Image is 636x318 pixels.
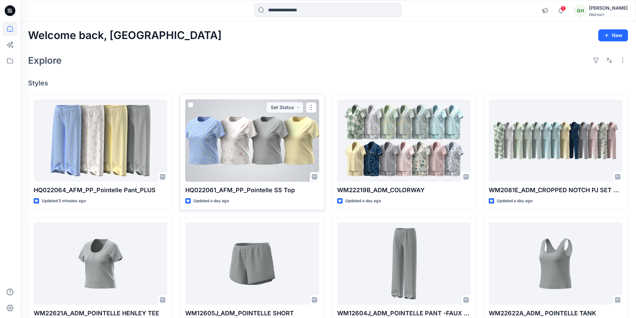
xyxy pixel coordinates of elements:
[42,198,86,205] p: Updated 5 minutes ago
[28,55,62,66] h2: Explore
[34,186,167,195] p: HQ022064_AFM_PP_Pointelle Pant_PLUS
[489,99,622,182] a: WM2081E_ADM_CROPPED NOTCH PJ SET w/ STRAIGHT HEM TOP_COLORWAY
[28,79,628,87] h4: Styles
[34,99,167,182] a: HQ022064_AFM_PP_Pointelle Pant_PLUS
[337,223,471,305] a: WM12604J_ADM_POINTELLE PANT -FAUX FLY & BUTTONS + PICOT
[561,6,566,11] span: 1
[489,223,622,305] a: WM22622A_ADM_ POINTELLE TANK
[185,223,319,305] a: WM12605J_ADM_POINTELLE SHORT
[589,4,628,12] div: [PERSON_NAME]
[589,12,628,17] div: Walmart
[28,29,222,42] h2: Welcome back, [GEOGRAPHIC_DATA]
[489,309,622,318] p: WM22622A_ADM_ POINTELLE TANK
[598,29,628,41] button: New
[193,198,229,205] p: Updated a day ago
[34,309,167,318] p: WM22621A_ADM_POINTELLE HENLEY TEE
[337,99,471,182] a: WM22219B_ADM_COLORWAY
[337,309,471,318] p: WM12604J_ADM_POINTELLE PANT -FAUX FLY & BUTTONS + PICOT
[489,186,622,195] p: WM2081E_ADM_CROPPED NOTCH PJ SET w/ STRAIGHT HEM TOP_COLORWAY
[34,223,167,305] a: WM22621A_ADM_POINTELLE HENLEY TEE
[574,5,586,17] div: GH
[185,99,319,182] a: HQ022061_AFM_PP_Pointelle SS Top
[185,309,319,318] p: WM12605J_ADM_POINTELLE SHORT
[185,186,319,195] p: HQ022061_AFM_PP_Pointelle SS Top
[497,198,533,205] p: Updated a day ago
[337,186,471,195] p: WM22219B_ADM_COLORWAY
[345,198,381,205] p: Updated a day ago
